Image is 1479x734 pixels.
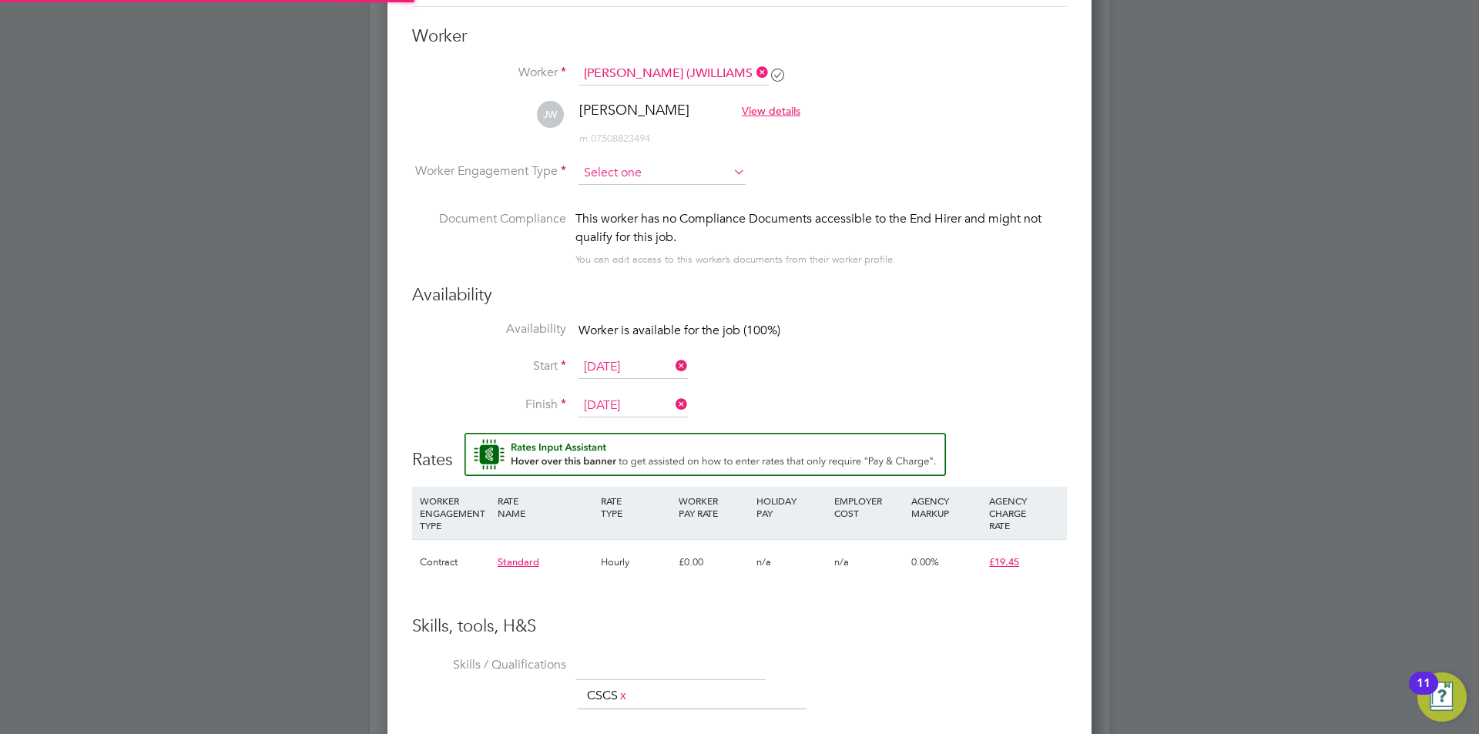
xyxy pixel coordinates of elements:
[1417,683,1430,703] div: 11
[412,25,1067,48] h3: Worker
[756,555,771,568] span: n/a
[742,104,800,118] span: View details
[498,555,539,568] span: Standard
[412,65,566,81] label: Worker
[579,394,688,417] input: Select one
[412,321,566,337] label: Availability
[911,555,939,568] span: 0.00%
[412,397,566,413] label: Finish
[412,615,1067,638] h3: Skills, tools, H&S
[412,284,1067,307] h3: Availability
[416,487,494,539] div: WORKER ENGAGEMENT TYPE
[830,487,908,527] div: EMPLOYER COST
[579,132,591,145] span: m:
[575,209,1067,246] div: This worker has no Compliance Documents accessible to the End Hirer and might not qualify for thi...
[416,540,494,585] div: Contract
[464,433,946,476] button: Rate Assistant
[985,487,1063,539] div: AGENCY CHARGE RATE
[907,487,985,527] div: AGENCY MARKUP
[581,685,635,706] li: CSCS
[579,132,650,145] span: 07508823494
[579,101,689,119] span: [PERSON_NAME]
[579,323,780,338] span: Worker is available for the job (100%)
[753,487,830,527] div: HOLIDAY PAY
[412,657,566,673] label: Skills / Qualifications
[412,433,1067,471] h3: Rates
[579,162,746,185] input: Select one
[989,555,1019,568] span: £19.45
[675,487,753,527] div: WORKER PAY RATE
[412,163,566,179] label: Worker Engagement Type
[597,540,675,585] div: Hourly
[1417,672,1467,722] button: Open Resource Center, 11 new notifications
[575,250,896,269] div: You can edit access to this worker’s documents from their worker profile.
[834,555,849,568] span: n/a
[412,358,566,374] label: Start
[412,209,566,266] label: Document Compliance
[579,62,769,85] input: Search for...
[494,487,597,527] div: RATE NAME
[537,101,564,128] span: JW
[597,487,675,527] div: RATE TYPE
[618,685,629,706] a: x
[675,540,753,585] div: £0.00
[579,356,688,379] input: Select one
